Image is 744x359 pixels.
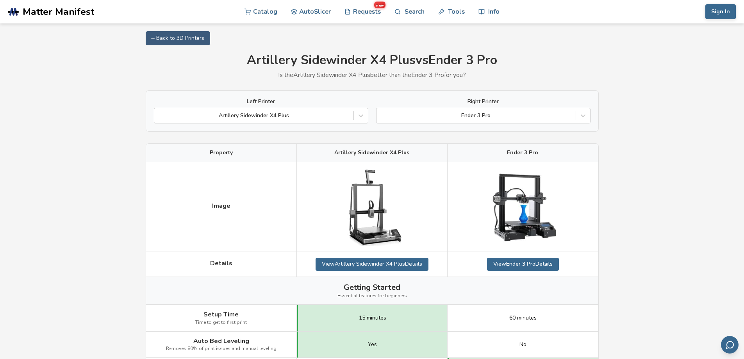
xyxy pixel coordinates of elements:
[158,113,160,119] input: Artillery Sidewinder X4 Plus
[154,98,368,105] label: Left Printer
[380,113,382,119] input: Ender 3 Pro
[193,338,249,345] span: Auto Bed Leveling
[705,4,736,19] button: Sign In
[334,150,409,156] span: Artillery Sidewinder X4 Plus
[344,283,400,292] span: Getting Started
[195,320,247,325] span: Time to get to first print
[23,6,94,17] span: Matter Manifest
[146,71,599,79] p: Is the Artillery Sidewinder X4 Plus better than the Ender 3 Pro for you?
[721,336,739,354] button: Send feedback via email
[210,150,233,156] span: Property
[212,202,230,209] span: Image
[509,315,537,321] span: 60 minutes
[333,168,411,246] img: Artillery Sidewinder X4 Plus
[337,293,407,299] span: Essential features for beginners
[374,2,385,8] span: new
[519,341,526,348] span: No
[146,53,599,68] h1: Artillery Sidewinder X4 Plus vs Ender 3 Pro
[203,311,239,318] span: Setup Time
[359,315,386,321] span: 15 minutes
[484,168,562,246] img: Ender 3 Pro
[210,260,232,267] span: Details
[507,150,538,156] span: Ender 3 Pro
[166,346,277,352] span: Removes 80% of print issues and manual leveling
[146,31,210,45] a: ← Back to 3D Printers
[316,258,428,270] a: ViewArtillery Sidewinder X4 PlusDetails
[368,341,377,348] span: Yes
[487,258,559,270] a: ViewEnder 3 ProDetails
[376,98,591,105] label: Right Printer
